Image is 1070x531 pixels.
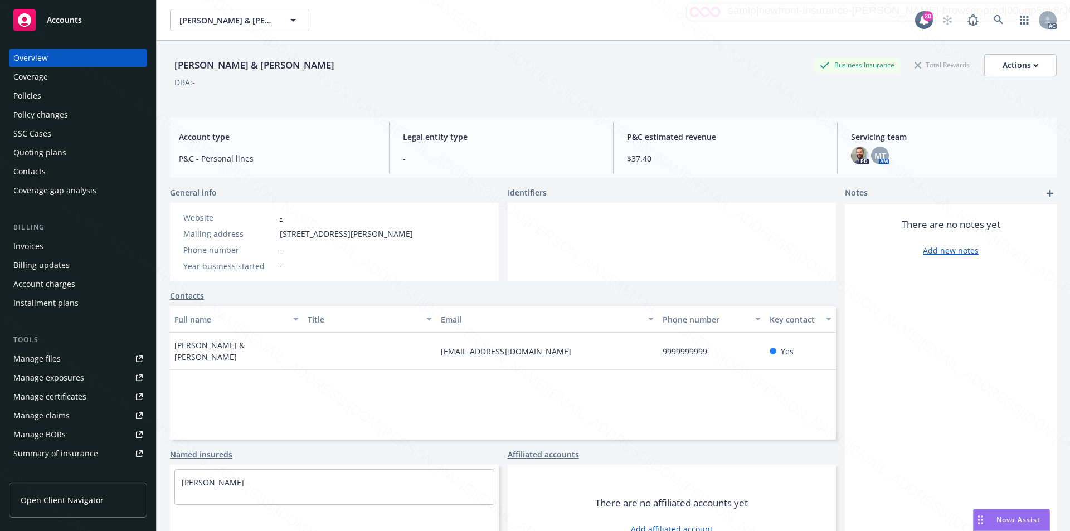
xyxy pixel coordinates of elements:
a: Policies [9,87,147,105]
div: Drag to move [974,509,988,530]
div: Coverage gap analysis [13,182,96,199]
button: [PERSON_NAME] & [PERSON_NAME] [170,9,309,31]
div: Contacts [13,163,46,181]
button: Phone number [658,306,765,333]
a: Contacts [9,163,147,181]
span: P&C - Personal lines [179,153,376,164]
div: Tools [9,334,147,345]
span: Legal entity type [403,131,600,143]
span: [PERSON_NAME] & [PERSON_NAME] [179,14,276,26]
button: Key contact [765,306,836,333]
div: Manage claims [13,407,70,425]
div: Policies [13,87,41,105]
div: Summary of insurance [13,445,98,462]
a: Summary of insurance [9,445,147,462]
button: Full name [170,306,303,333]
span: Account type [179,131,376,143]
div: Phone number [183,244,275,256]
div: Year business started [183,260,275,272]
a: Overview [9,49,147,67]
a: Account charges [9,275,147,293]
div: Total Rewards [909,58,975,72]
a: SSC Cases [9,125,147,143]
div: Manage files [13,350,61,368]
a: Manage exposures [9,369,147,387]
span: Identifiers [508,187,547,198]
div: Key contact [770,314,819,325]
a: Manage files [9,350,147,368]
div: Overview [13,49,48,67]
span: Accounts [47,16,82,25]
a: [EMAIL_ADDRESS][DOMAIN_NAME] [441,346,580,357]
a: Affiliated accounts [508,449,579,460]
a: - [280,212,283,223]
img: photo [851,147,869,164]
div: Billing [9,222,147,233]
a: Named insureds [170,449,232,460]
div: Account charges [13,275,75,293]
a: Coverage gap analysis [9,182,147,199]
span: - [280,244,283,256]
a: Contacts [170,290,204,301]
span: There are no notes yet [902,218,1000,231]
a: Policy changes [9,106,147,124]
div: Website [183,212,275,223]
span: MT [874,150,886,162]
span: Yes [781,345,794,357]
div: Policy changes [13,106,68,124]
span: Servicing team [851,131,1048,143]
div: Phone number [663,314,748,325]
a: Invoices [9,237,147,255]
span: Notes [845,187,868,200]
button: Email [436,306,658,333]
span: There are no affiliated accounts yet [595,496,748,510]
div: Invoices [13,237,43,255]
a: Manage claims [9,407,147,425]
a: Coverage [9,68,147,86]
a: Start snowing [936,9,959,31]
div: Email [441,314,641,325]
div: 20 [923,11,933,21]
div: Installment plans [13,294,79,312]
button: Nova Assist [973,509,1050,531]
a: Quoting plans [9,144,147,162]
div: Manage certificates [13,388,86,406]
a: [PERSON_NAME] [182,477,244,488]
div: Billing updates [13,256,70,274]
div: Coverage [13,68,48,86]
span: Open Client Navigator [21,494,104,506]
span: General info [170,187,217,198]
div: [PERSON_NAME] & [PERSON_NAME] [170,58,339,72]
a: Switch app [1013,9,1035,31]
a: Manage BORs [9,426,147,444]
div: Manage BORs [13,426,66,444]
div: Actions [1003,55,1038,76]
div: Quoting plans [13,144,66,162]
span: - [280,260,283,272]
span: [STREET_ADDRESS][PERSON_NAME] [280,228,413,240]
button: Actions [984,54,1057,76]
div: Title [308,314,420,325]
a: Add new notes [923,245,979,256]
a: Search [988,9,1010,31]
div: Manage exposures [13,369,84,387]
span: - [403,153,600,164]
span: P&C estimated revenue [627,131,824,143]
a: Manage certificates [9,388,147,406]
a: Billing updates [9,256,147,274]
a: 9999999999 [663,346,716,357]
div: SSC Cases [13,125,51,143]
span: Nova Assist [996,515,1040,524]
span: $37.40 [627,153,824,164]
a: Accounts [9,4,147,36]
span: [PERSON_NAME] & [PERSON_NAME] [174,339,299,363]
a: Installment plans [9,294,147,312]
div: Business Insurance [814,58,900,72]
div: Full name [174,314,286,325]
a: Report a Bug [962,9,984,31]
button: Title [303,306,436,333]
div: Mailing address [183,228,275,240]
div: DBA: - [174,76,195,88]
a: add [1043,187,1057,200]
